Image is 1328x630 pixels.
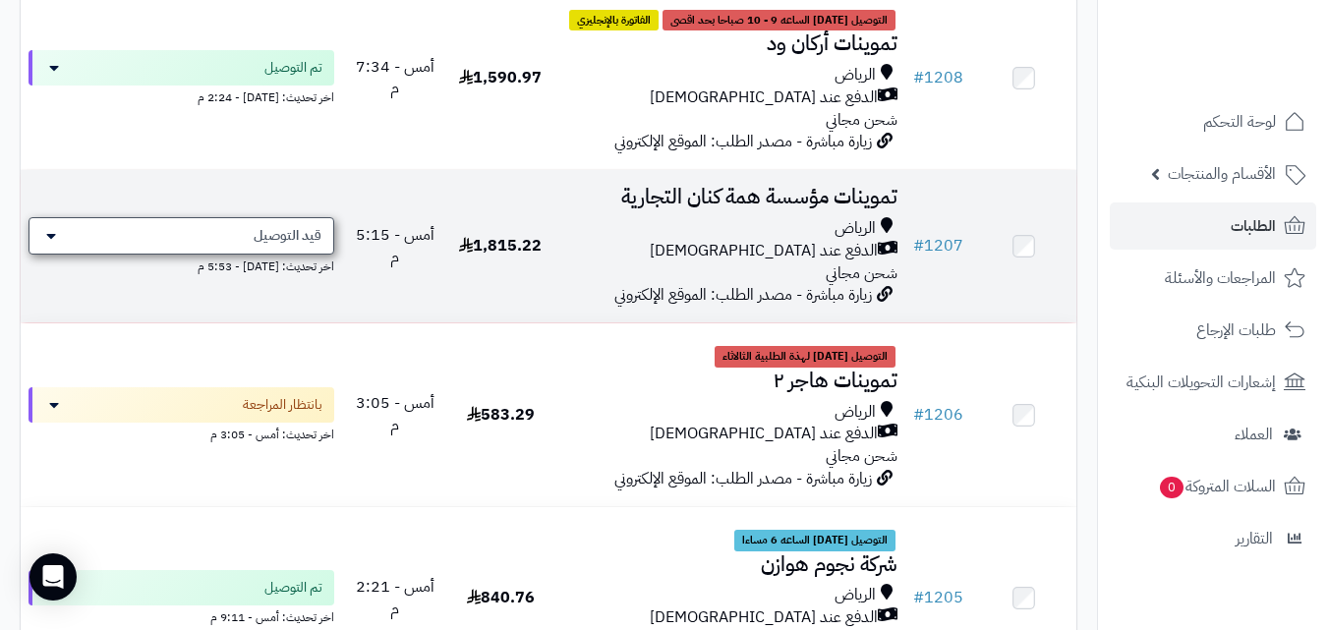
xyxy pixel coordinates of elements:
[467,403,535,427] span: 583.29
[29,553,77,601] div: Open Intercom Messenger
[614,130,872,153] span: زيارة مباشرة - مصدر الطلب: الموقع الإلكتروني
[715,346,895,368] span: التوصيل [DATE] لهذة الطلبية الثالاثاء
[1110,307,1316,354] a: طلبات الإرجاع
[826,261,897,285] span: شحن مجاني
[650,240,878,262] span: الدفع عند [DEMOGRAPHIC_DATA]
[1165,264,1276,292] span: المراجعات والأسئلة
[650,606,878,629] span: الدفع عند [DEMOGRAPHIC_DATA]
[913,586,963,609] a: #1205
[913,66,924,89] span: #
[264,58,322,78] span: تم التوصيل
[356,223,434,269] span: أمس - 5:15 م
[1110,255,1316,302] a: المراجعات والأسئلة
[913,403,963,427] a: #1206
[561,370,897,392] h3: تموينات هاجر ٢
[264,578,322,598] span: تم التوصيل
[913,234,963,258] a: #1207
[1196,316,1276,344] span: طلبات الإرجاع
[459,234,542,258] span: 1,815.22
[1158,473,1276,500] span: السلات المتروكة
[1236,525,1273,552] span: التقارير
[835,217,876,240] span: الرياض
[1110,359,1316,406] a: إشعارات التحويلات البنكية
[1110,515,1316,562] a: التقارير
[1126,369,1276,396] span: إشعارات التحويلات البنكية
[459,66,542,89] span: 1,590.97
[650,86,878,109] span: الدفع عند [DEMOGRAPHIC_DATA]
[1231,212,1276,240] span: الطلبات
[561,553,897,576] h3: شركة نجوم هوازن
[1203,108,1276,136] span: لوحة التحكم
[663,10,895,31] span: التوصيل [DATE] الساعه 9 - 10 صباحا بحد اقصى
[913,586,924,609] span: #
[734,530,895,551] span: التوصيل [DATE] الساعه 6 مساءا
[1194,53,1309,94] img: logo-2.png
[1110,98,1316,145] a: لوحة التحكم
[1110,411,1316,458] a: العملاء
[356,575,434,621] span: أمس - 2:21 م
[29,605,334,626] div: اخر تحديث: أمس - 9:11 م
[243,395,322,415] span: بانتظار المراجعة
[29,423,334,443] div: اخر تحديث: أمس - 3:05 م
[29,255,334,275] div: اخر تحديث: [DATE] - 5:53 م
[1110,202,1316,250] a: الطلبات
[561,32,897,55] h3: تموينات أركان ود
[1168,160,1276,188] span: الأقسام والمنتجات
[913,403,924,427] span: #
[835,64,876,86] span: الرياض
[826,444,897,468] span: شحن مجاني
[356,391,434,437] span: أمس - 3:05 م
[29,86,334,106] div: اخر تحديث: [DATE] - 2:24 م
[569,10,659,31] span: الفاتورة بالإنجليزي
[1235,421,1273,448] span: العملاء
[913,234,924,258] span: #
[835,584,876,606] span: الرياض
[356,55,434,101] span: أمس - 7:34 م
[614,467,872,490] span: زيارة مباشرة - مصدر الطلب: الموقع الإلكتروني
[467,586,535,609] span: 840.76
[614,283,872,307] span: زيارة مباشرة - مصدر الطلب: الموقع الإلكتروني
[561,186,897,208] h3: تموينات مؤسسة همة كنان التجارية
[254,226,321,246] span: قيد التوصيل
[1110,463,1316,510] a: السلات المتروكة0
[826,108,897,132] span: شحن مجاني
[835,401,876,424] span: الرياض
[913,66,963,89] a: #1208
[1160,477,1184,498] span: 0
[650,423,878,445] span: الدفع عند [DEMOGRAPHIC_DATA]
